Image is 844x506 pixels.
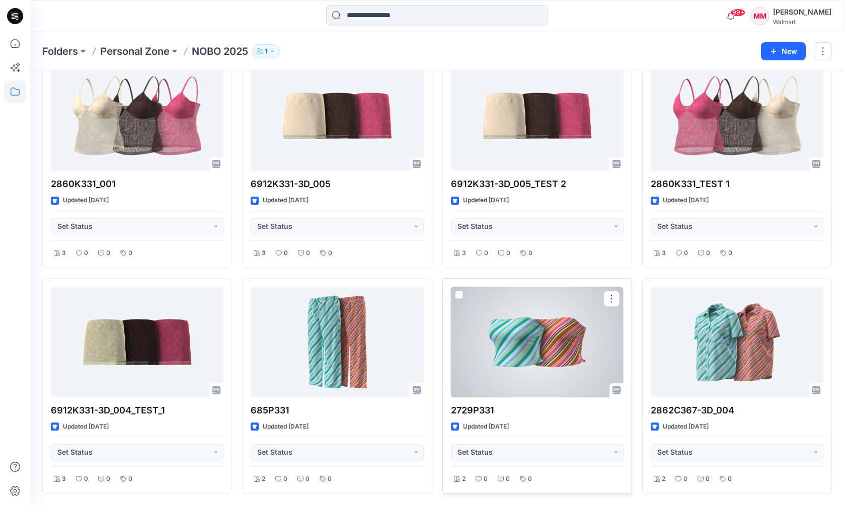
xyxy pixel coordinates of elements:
[683,474,687,484] p: 0
[451,403,624,417] p: 2729P331
[262,248,266,259] p: 3
[706,248,710,259] p: 0
[761,42,806,60] button: New
[42,44,78,58] a: Folders
[284,248,288,259] p: 0
[662,248,666,259] p: 3
[651,403,823,417] p: 2862C367-3D_004
[528,474,532,484] p: 0
[462,248,466,259] p: 3
[651,60,823,171] a: 2860K331_TEST 1
[651,177,823,191] p: 2860K331_TEST 1
[128,474,132,484] p: 0
[463,421,509,432] p: Updated [DATE]
[462,474,466,484] p: 2
[728,248,732,259] p: 0
[263,195,309,206] p: Updated [DATE]
[706,474,710,484] p: 0
[62,474,66,484] p: 3
[663,195,709,206] p: Updated [DATE]
[63,195,109,206] p: Updated [DATE]
[106,248,110,259] p: 0
[451,287,624,397] a: 2729P331
[306,248,310,259] p: 0
[251,403,423,417] p: 685P331
[328,248,332,259] p: 0
[663,421,709,432] p: Updated [DATE]
[252,44,280,58] button: 1
[251,60,423,171] a: 6912K331-3D_005
[730,9,745,17] span: 99+
[451,60,624,171] a: 6912K331-3D_005_TEST 2
[262,474,265,484] p: 2
[451,177,624,191] p: 6912K331-3D_005_TEST 2
[305,474,310,484] p: 0
[662,474,665,484] p: 2
[684,248,688,259] p: 0
[484,248,488,259] p: 0
[328,474,332,484] p: 0
[283,474,287,484] p: 0
[773,18,831,26] div: Walmart
[63,421,109,432] p: Updated [DATE]
[84,474,88,484] p: 0
[51,177,223,191] p: 2860K331_001
[263,421,309,432] p: Updated [DATE]
[192,44,248,58] p: NOBO 2025
[51,403,223,417] p: 6912K331-3D_004_TEST_1
[651,287,823,397] a: 2862C367-3D_004
[84,248,88,259] p: 0
[128,248,132,259] p: 0
[773,6,831,18] div: [PERSON_NAME]
[528,248,532,259] p: 0
[728,474,732,484] p: 0
[51,60,223,171] a: 2860K331_001
[484,474,488,484] p: 0
[62,248,66,259] p: 3
[100,44,170,58] a: Personal Zone
[751,7,769,25] div: MM
[506,474,510,484] p: 0
[265,46,267,57] p: 1
[463,195,509,206] p: Updated [DATE]
[51,287,223,397] a: 6912K331-3D_004_TEST_1
[251,287,423,397] a: 685P331
[506,248,510,259] p: 0
[251,177,423,191] p: 6912K331-3D_005
[106,474,110,484] p: 0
